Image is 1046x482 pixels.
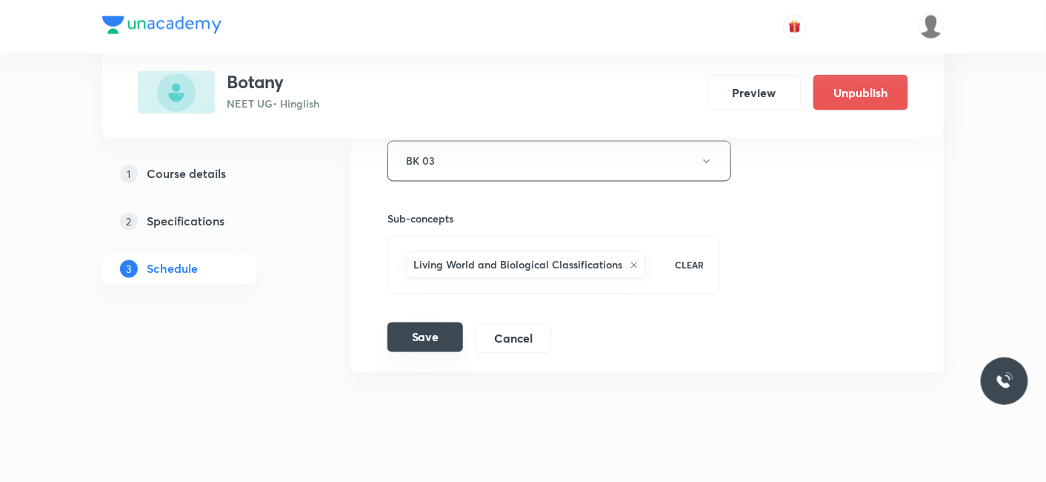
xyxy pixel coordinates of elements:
[147,165,226,183] h5: Course details
[147,260,198,278] h5: Schedule
[102,16,221,38] a: Company Logo
[783,15,807,39] button: avatar
[120,165,138,183] p: 1
[413,257,622,273] h6: Living World and Biological Classifications
[676,259,704,272] p: CLEAR
[387,211,720,227] h6: Sub-concepts
[387,323,463,352] button: Save
[227,71,319,93] h3: Botany
[102,159,304,189] a: 1Course details
[996,372,1013,390] img: ttu
[102,16,221,34] img: Company Logo
[707,75,802,110] button: Preview
[227,96,319,111] p: NEET UG • Hinglish
[120,213,138,231] p: 2
[147,213,224,231] h5: Specifications
[788,20,802,33] img: avatar
[138,71,215,114] img: 66262B10-BAAE-4FFD-B441-A633B099D7B6_plus.png
[919,14,944,39] img: Mukesh Gupta
[102,207,304,237] a: 2Specifications
[120,260,138,278] p: 3
[387,141,731,182] button: BK 03
[475,324,551,354] button: Cancel
[813,75,908,110] button: Unpublish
